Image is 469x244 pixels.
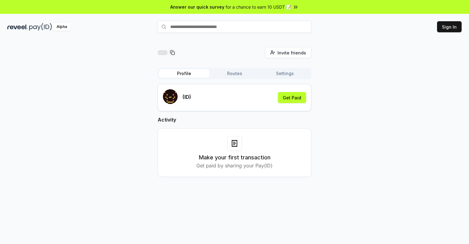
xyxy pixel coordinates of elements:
span: Answer our quick survey [170,4,224,10]
span: for a chance to earn 10 USDT 📝 [226,4,291,10]
img: pay_id [29,23,52,31]
div: Alpha [53,23,70,31]
button: Sign In [437,21,462,32]
button: Get Paid [278,92,306,103]
button: Routes [209,69,260,78]
p: Get paid by sharing your Pay(ID) [196,162,273,169]
button: Invite friends [265,47,311,58]
h3: Make your first transaction [199,153,270,162]
span: Invite friends [278,50,306,56]
img: reveel_dark [7,23,28,31]
h2: Activity [158,116,311,123]
p: (ID) [183,93,191,101]
button: Settings [260,69,310,78]
button: Profile [159,69,209,78]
